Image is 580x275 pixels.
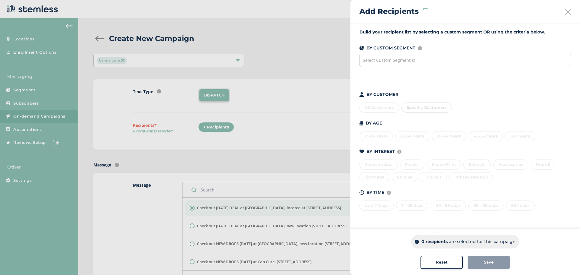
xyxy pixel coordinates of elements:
img: icon-info-dark-48f6c5f3.svg [415,240,419,244]
p: BY INTEREST [366,148,395,155]
img: icon-info-236977d2.svg [387,191,391,195]
p: 0 recipients [421,239,448,245]
p: are selected for this campaign [449,239,516,245]
p: BY TIME [366,189,384,196]
p: BY AGE [366,120,382,126]
p: BY CUSTOMER [366,91,398,98]
img: icon-time-dark-e6b1183b.svg [359,190,364,195]
img: icon-heart-dark-29e6356f.svg [359,150,364,154]
img: icon-person-dark-ced50e5f.svg [359,92,364,97]
span: Reset [436,259,448,265]
label: Build your recipient list by selecting a custom segment OR using the criteria below. [359,29,571,35]
button: Reset [420,256,463,269]
img: icon-segments-dark-074adb27.svg [359,46,364,50]
p: BY CUSTOM SEGMENT [366,45,415,51]
iframe: Chat Widget [550,246,580,275]
img: icon-cake-93b2a7b5.svg [359,121,363,125]
img: icon-info-236977d2.svg [397,150,401,154]
h2: Add Recipients [359,6,419,17]
span: Select Custom Segment(s) [363,57,415,63]
img: icon-info-236977d2.svg [418,46,422,50]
